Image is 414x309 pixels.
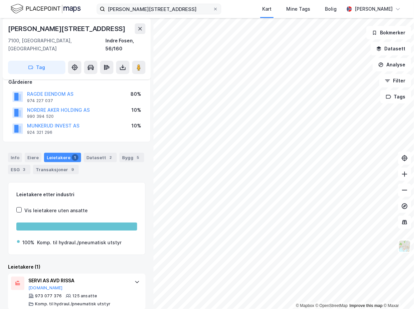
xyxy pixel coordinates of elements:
[28,285,63,291] button: [DOMAIN_NAME]
[316,303,348,308] a: OpenStreetMap
[84,153,117,162] div: Datasett
[379,74,411,87] button: Filter
[27,98,53,103] div: 974 227 037
[105,37,145,53] div: Indre Fosen, 56/160
[72,154,78,161] div: 1
[11,3,81,15] img: logo.f888ab2527a4732fd821a326f86c7f29.svg
[296,303,314,308] a: Mapbox
[286,5,310,13] div: Mine Tags
[8,37,105,53] div: 7100, [GEOGRAPHIC_DATA], [GEOGRAPHIC_DATA]
[398,240,411,253] img: Z
[131,122,141,130] div: 10%
[22,239,34,247] div: 100%
[381,277,414,309] iframe: Chat Widget
[325,5,337,13] div: Bolig
[373,58,411,71] button: Analyse
[35,293,62,299] div: 973 077 376
[355,5,393,13] div: [PERSON_NAME]
[131,106,141,114] div: 10%
[21,166,28,173] div: 3
[25,153,41,162] div: Eiere
[37,239,121,247] div: Komp. til hydraul./pneumatisk utstyr
[8,165,30,174] div: ESG
[105,4,213,14] input: Søk på adresse, matrikkel, gårdeiere, leietakere eller personer
[8,61,65,74] button: Tag
[69,166,76,173] div: 9
[119,153,144,162] div: Bygg
[16,191,137,199] div: Leietakere etter industri
[8,263,145,271] div: Leietakere (1)
[380,90,411,103] button: Tags
[130,90,141,98] div: 80%
[350,303,383,308] a: Improve this map
[8,23,127,34] div: [PERSON_NAME][STREET_ADDRESS]
[27,130,52,135] div: 924 321 296
[371,42,411,55] button: Datasett
[8,78,145,86] div: Gårdeiere
[262,5,272,13] div: Kart
[24,207,88,215] div: Vis leietakere uten ansatte
[135,154,141,161] div: 5
[35,301,110,307] div: Komp. til hydraul./pneumatisk utstyr
[27,114,54,119] div: 990 394 520
[72,293,97,299] div: 125 ansatte
[28,277,128,285] div: SERVI AS AVD RISSA
[33,165,79,174] div: Transaksjoner
[366,26,411,39] button: Bokmerker
[107,154,114,161] div: 2
[8,153,22,162] div: Info
[44,153,81,162] div: Leietakere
